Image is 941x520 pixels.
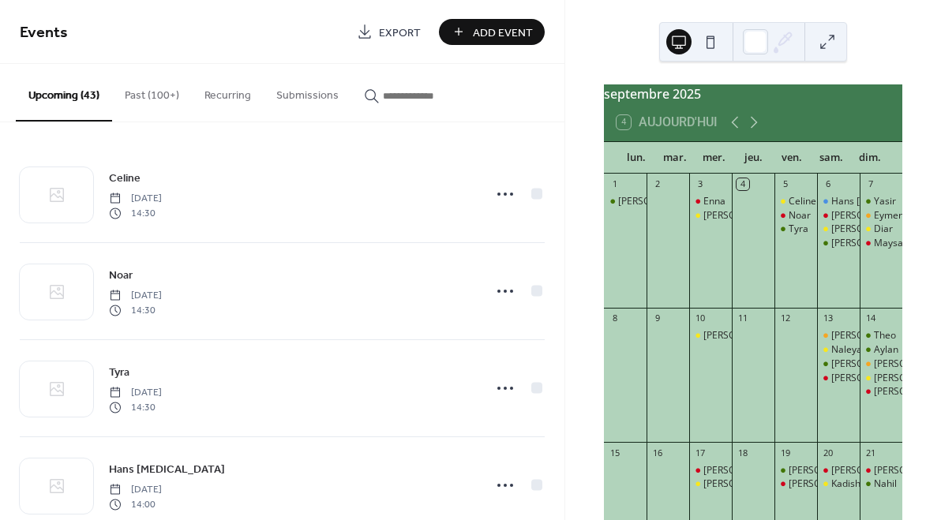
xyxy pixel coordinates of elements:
[109,386,162,400] span: [DATE]
[860,329,902,342] div: Theo
[689,195,732,208] div: Enna
[694,447,706,458] div: 17
[16,64,112,122] button: Upcoming (43)
[651,178,663,190] div: 2
[860,223,902,236] div: Diar
[831,223,905,236] div: [PERSON_NAME]
[109,462,225,478] span: Hans [MEDICAL_DATA]
[874,223,893,236] div: Diar
[789,477,863,491] div: [PERSON_NAME]
[860,195,902,208] div: Yasir
[609,178,620,190] div: 1
[109,497,162,511] span: 14:00
[774,209,817,223] div: Noar
[689,477,732,491] div: Lavin Mira
[109,363,129,381] a: Tyra
[109,169,141,187] a: Celine
[617,142,655,174] div: lun.
[860,477,902,491] div: Nahil
[694,312,706,324] div: 10
[112,64,192,120] button: Past (100+)
[737,447,748,458] div: 18
[651,312,663,324] div: 9
[109,266,133,284] a: Noar
[109,460,225,478] a: Hans [MEDICAL_DATA]
[689,464,732,477] div: Alessio
[737,312,748,324] div: 11
[109,192,162,206] span: [DATE]
[817,209,860,223] div: Celine Maria
[703,209,778,223] div: [PERSON_NAME]
[817,357,860,371] div: Noah
[20,17,68,48] span: Events
[109,206,162,220] span: 14:30
[109,170,141,187] span: Celine
[831,329,919,342] div: [PERSON_NAME] T1
[812,142,850,174] div: sam.
[789,195,816,208] div: Celine
[831,343,862,357] div: Naleya
[860,237,902,250] div: Maysa
[733,142,772,174] div: jeu.
[694,178,706,190] div: 3
[774,464,817,477] div: Enis
[831,372,905,385] div: [PERSON_NAME]
[109,365,129,381] span: Tyra
[789,464,863,477] div: [PERSON_NAME]
[874,477,897,491] div: Nahil
[831,195,933,208] div: Hans [MEDICAL_DATA]
[109,267,133,284] span: Noar
[851,142,890,174] div: dim.
[874,209,917,223] div: Eymen T1
[831,237,905,250] div: [PERSON_NAME]
[651,447,663,458] div: 16
[822,312,834,324] div: 13
[864,447,876,458] div: 21
[822,178,834,190] div: 6
[609,312,620,324] div: 8
[864,312,876,324] div: 14
[703,464,778,477] div: [PERSON_NAME]
[604,84,902,103] div: septembre 2025
[874,237,903,250] div: Maysa
[109,400,162,414] span: 14:30
[860,385,902,398] div: Yasmine
[439,19,545,45] button: Add Event
[817,464,860,477] div: Jessica
[860,357,902,371] div: Leonora T1
[618,195,692,208] div: [PERSON_NAME]
[773,142,812,174] div: ven.
[860,209,902,223] div: Eymen T1
[703,195,725,208] div: Enna
[817,237,860,250] div: Saron Amanuel
[109,289,162,303] span: [DATE]
[774,195,817,208] div: Celine
[689,329,732,342] div: Massimo
[109,483,162,497] span: [DATE]
[379,24,421,41] span: Export
[831,464,905,477] div: [PERSON_NAME]
[817,195,860,208] div: Hans T3
[604,195,647,208] div: Laurin
[774,223,817,236] div: Tyra
[779,312,791,324] div: 12
[703,477,778,491] div: [PERSON_NAME]
[109,303,162,317] span: 14:30
[192,64,264,120] button: Recurring
[817,343,860,357] div: Naleya
[737,178,748,190] div: 4
[817,477,860,491] div: Kadisha
[695,142,733,174] div: mer.
[874,343,898,357] div: Aylan
[817,223,860,236] div: Enzo Bryan
[817,329,860,342] div: Gabriel Giuseppe T1
[874,195,896,208] div: Yasir
[864,178,876,190] div: 7
[789,209,811,223] div: Noar
[822,447,834,458] div: 20
[831,357,905,371] div: [PERSON_NAME]
[860,372,902,385] div: Nicole
[609,447,620,458] div: 15
[703,329,778,342] div: [PERSON_NAME]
